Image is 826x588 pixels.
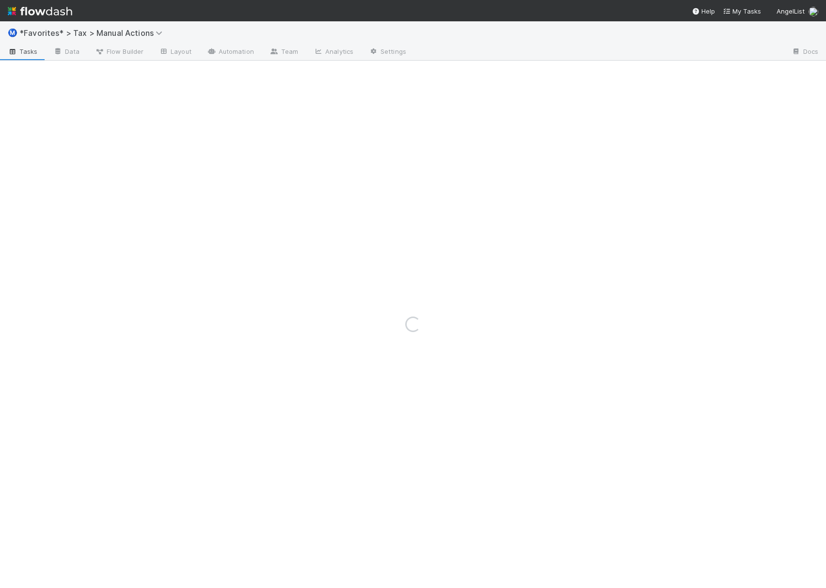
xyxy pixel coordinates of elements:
span: *Favorites* > Tax > Manual Actions [19,28,167,38]
img: logo-inverted-e16ddd16eac7371096b0.svg [8,3,72,19]
a: Flow Builder [87,45,151,60]
a: Automation [199,45,262,60]
img: avatar_711f55b7-5a46-40da-996f-bc93b6b86381.png [809,7,818,16]
a: Team [262,45,306,60]
span: My Tasks [723,7,761,15]
a: Data [46,45,87,60]
span: AngelList [777,7,805,15]
span: Tasks [8,47,38,56]
a: Layout [151,45,199,60]
a: Settings [361,45,414,60]
div: Help [692,6,715,16]
a: Docs [784,45,826,60]
a: Analytics [306,45,361,60]
a: My Tasks [723,6,761,16]
span: Ⓜ️ [8,29,17,37]
span: Flow Builder [95,47,143,56]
